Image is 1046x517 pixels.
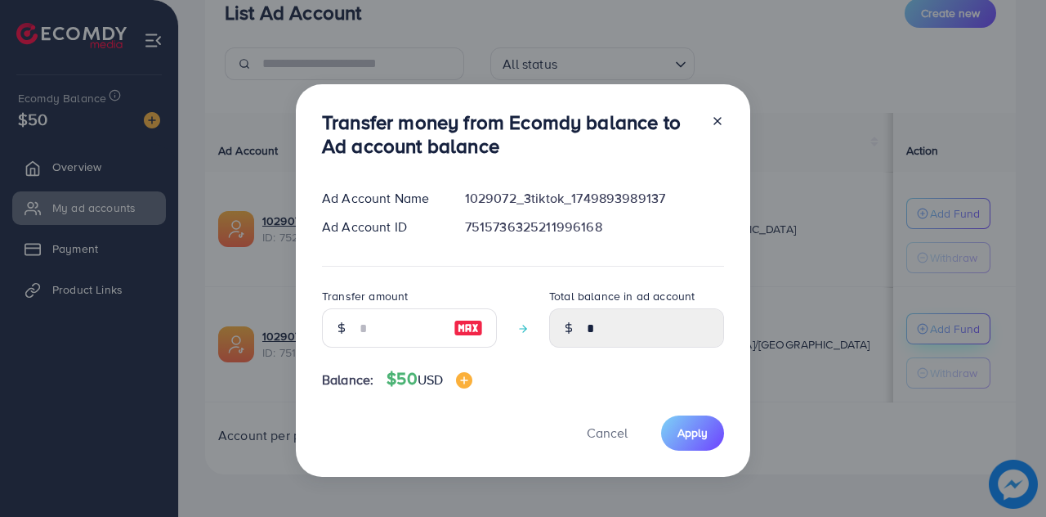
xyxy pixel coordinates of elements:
[309,218,452,236] div: Ad Account ID
[322,110,698,158] h3: Transfer money from Ecomdy balance to Ad account balance
[566,416,648,451] button: Cancel
[587,424,628,442] span: Cancel
[454,318,483,338] img: image
[322,288,408,304] label: Transfer amount
[456,372,472,389] img: image
[418,371,443,389] span: USD
[452,218,737,236] div: 7515736325211996168
[387,369,472,389] h4: $50
[661,416,724,451] button: Apply
[322,371,373,389] span: Balance:
[549,288,695,304] label: Total balance in ad account
[309,189,452,208] div: Ad Account Name
[452,189,737,208] div: 1029072_3tiktok_1749893989137
[677,425,708,441] span: Apply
